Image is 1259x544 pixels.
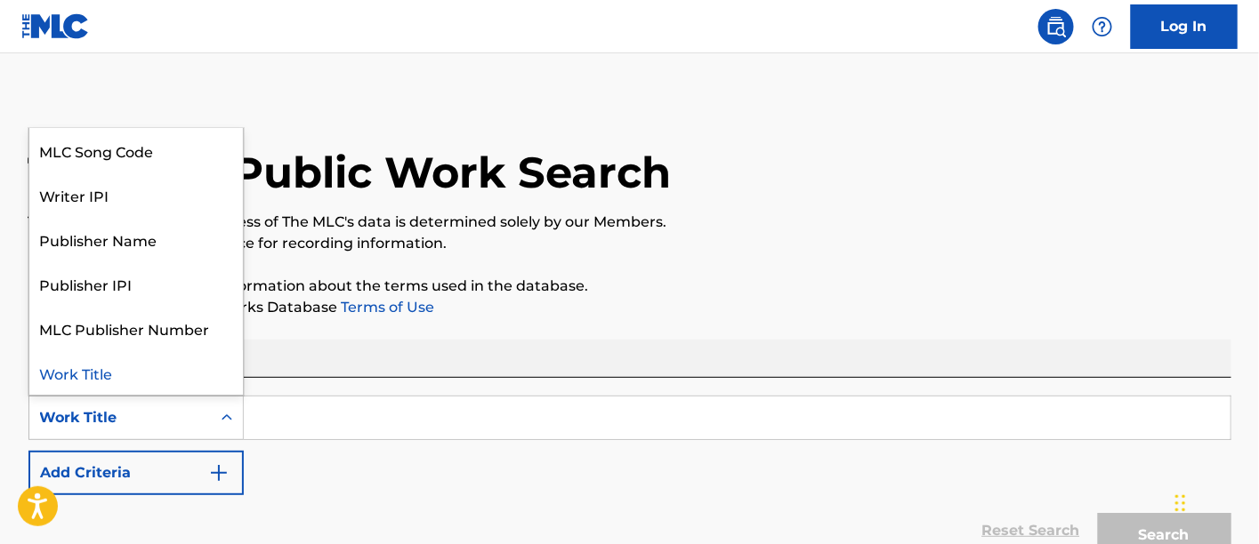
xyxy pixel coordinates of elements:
[29,128,243,172] div: MLC Song Code
[1175,476,1186,530] div: Drag
[1131,4,1238,49] a: Log In
[21,13,90,39] img: MLC Logo
[1038,9,1074,44] a: Public Search
[1045,16,1067,37] img: search
[338,299,435,316] a: Terms of Use
[1085,9,1120,44] div: Help
[28,146,672,199] h1: The MLC Public Work Search
[208,462,230,484] img: 9d2ae6d4665cec9f34b9.svg
[29,261,243,306] div: Publisher IPI
[28,451,244,495] button: Add Criteria
[40,407,200,428] div: Work Title
[29,172,243,217] div: Writer IPI
[28,276,1231,297] p: Please for more information about the terms used in the database.
[1170,459,1259,544] iframe: Chat Widget
[28,297,1231,318] p: Please review the Musical Works Database
[29,306,243,350] div: MLC Publisher Number
[28,212,1231,233] p: The accuracy and completeness of The MLC's data is determined solely by our Members.
[29,350,243,395] div: Work Title
[29,217,243,261] div: Publisher Name
[1092,16,1113,37] img: help
[28,233,1231,254] p: It is not an authoritative source for recording information.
